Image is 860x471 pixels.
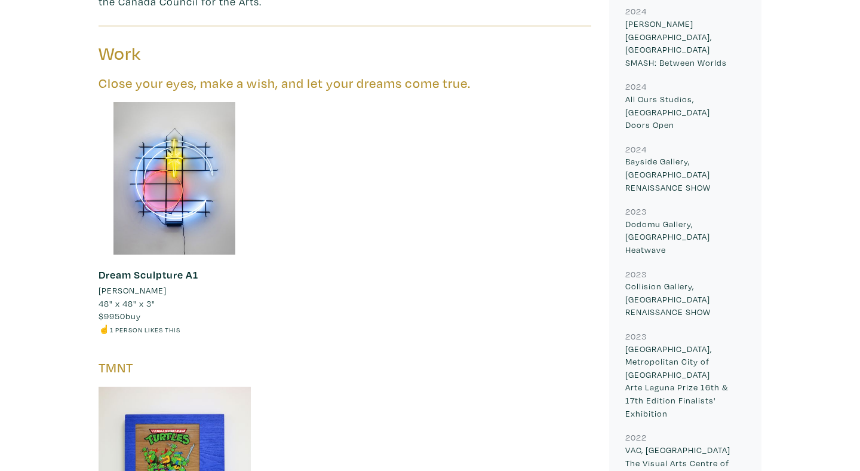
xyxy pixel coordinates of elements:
a: [PERSON_NAME] [99,284,251,297]
p: Collision Gallery, [GEOGRAPHIC_DATA] RENAISSANCE SHOW [625,280,745,319]
span: buy [99,310,141,322]
small: 1 person likes this [110,325,180,334]
small: 2022 [625,432,647,443]
li: ☝️ [99,323,251,336]
small: 2023 [625,206,647,217]
h5: Close your eyes, make a wish, and let your dreams come true. [99,75,591,91]
li: [PERSON_NAME] [99,284,167,297]
h5: TMNT [99,360,591,376]
small: 2023 [625,331,647,342]
small: 2024 [625,5,647,17]
p: [GEOGRAPHIC_DATA], Metropolitan City of [GEOGRAPHIC_DATA] Arte Laguna Prize 16th & 17th Edition F... [625,342,745,420]
p: Dodomu Gallery, [GEOGRAPHIC_DATA] Heatwave [625,218,745,256]
p: [PERSON_NAME][GEOGRAPHIC_DATA], [GEOGRAPHIC_DATA] SMASH: Between Worlds [625,17,745,69]
span: $9950 [99,310,125,322]
p: Bayside Gallery, [GEOGRAPHIC_DATA] RENAISSANCE SHOW [625,155,745,194]
h3: Work [99,42,336,65]
small: 2024 [625,143,647,155]
a: Dream Sculpture A1 [99,268,198,282]
small: 2023 [625,268,647,280]
p: All Ours Studios, [GEOGRAPHIC_DATA] Doors Open [625,93,745,131]
span: 48" x 48" x 3" [99,298,155,309]
small: 2024 [625,81,647,92]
